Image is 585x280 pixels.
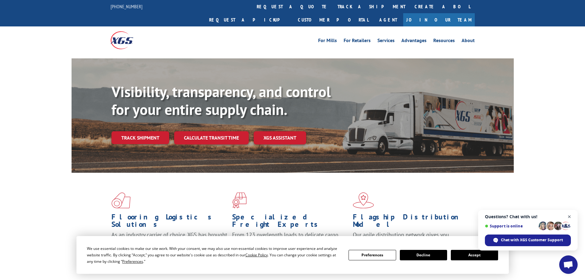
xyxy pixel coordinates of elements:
span: As an industry carrier of choice, XGS has brought innovation and dedication to flooring logistics... [111,231,227,253]
span: Support is online [485,224,536,228]
a: For Retailers [344,38,371,45]
p: From 123 overlength loads to delicate cargo, our experienced staff knows the best way to move you... [232,231,348,258]
a: Resources [433,38,455,45]
span: Our agile distribution network gives you nationwide inventory management on demand. [353,231,466,246]
h1: Specialized Freight Experts [232,213,348,231]
span: Close chat [566,213,573,221]
img: xgs-icon-focused-on-flooring-red [232,192,247,208]
a: For Mills [318,38,337,45]
a: Calculate transit time [174,131,249,144]
span: Chat with XGS Customer Support [501,237,563,243]
span: Questions? Chat with us! [485,214,571,219]
a: Customer Portal [293,13,373,26]
button: Accept [451,250,498,260]
div: Chat with XGS Customer Support [485,235,571,246]
span: Cookie Policy [245,252,268,258]
img: xgs-icon-total-supply-chain-intelligence-red [111,192,131,208]
h1: Flagship Distribution Model [353,213,469,231]
div: We use essential cookies to make our site work. With your consent, we may also use non-essential ... [87,245,341,265]
span: Preferences [122,259,143,264]
a: Advantages [401,38,427,45]
h1: Flooring Logistics Solutions [111,213,228,231]
div: Cookie Consent Prompt [76,236,509,274]
a: Services [377,38,395,45]
a: Agent [373,13,403,26]
img: xgs-icon-flagship-distribution-model-red [353,192,374,208]
button: Preferences [349,250,396,260]
a: About [462,38,475,45]
a: Join Our Team [403,13,475,26]
b: Visibility, transparency, and control for your entire supply chain. [111,82,331,119]
a: Request a pickup [205,13,293,26]
a: [PHONE_NUMBER] [111,3,142,10]
a: Track shipment [111,131,169,144]
button: Decline [400,250,447,260]
div: Open chat [559,255,578,274]
a: XGS ASSISTANT [254,131,306,144]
